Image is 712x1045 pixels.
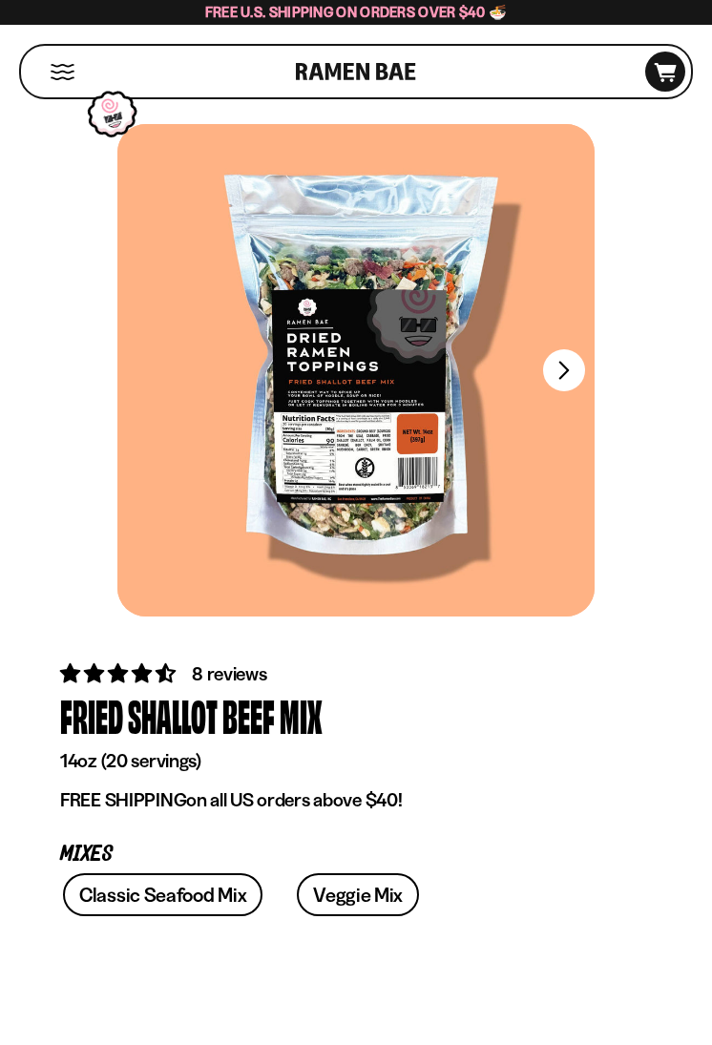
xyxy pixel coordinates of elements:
[60,661,179,685] span: 4.62 stars
[63,873,262,916] a: Classic Seafood Mix
[543,349,585,391] button: Next
[297,873,419,916] a: Veggie Mix
[205,3,508,21] span: Free U.S. Shipping on Orders over $40 🍜
[60,688,123,744] div: Fried
[128,688,218,744] div: Shallot
[280,688,323,744] div: Mix
[50,64,75,80] button: Mobile Menu Trigger
[192,662,266,685] span: 8 reviews
[60,788,652,812] p: on all US orders above $40!
[60,846,652,864] p: Mixes
[60,749,652,773] p: 14oz (20 servings)
[222,688,275,744] div: Beef
[60,788,186,811] strong: FREE SHIPPING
